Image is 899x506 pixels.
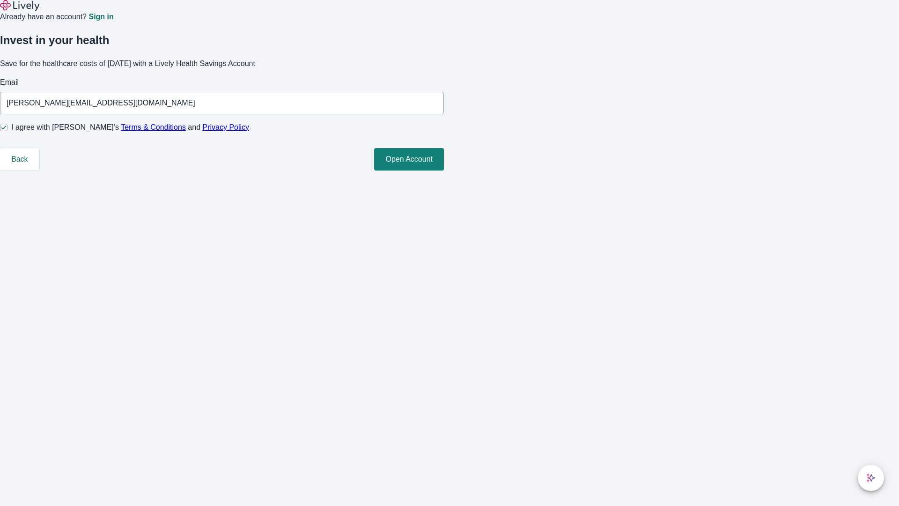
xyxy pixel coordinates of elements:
span: I agree with [PERSON_NAME]’s and [11,122,249,133]
a: Terms & Conditions [121,123,186,131]
button: chat [858,465,884,491]
button: Open Account [374,148,444,171]
a: Privacy Policy [203,123,250,131]
a: Sign in [88,13,113,21]
svg: Lively AI Assistant [866,473,876,483]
